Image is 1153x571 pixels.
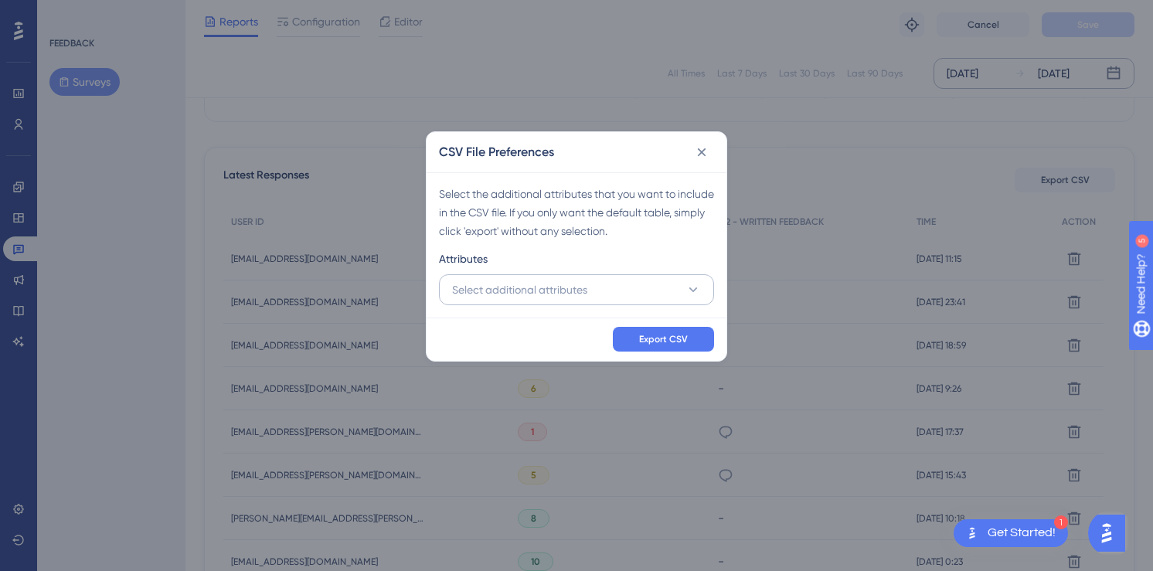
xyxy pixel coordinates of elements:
div: Open Get Started! checklist, remaining modules: 1 [954,519,1068,547]
div: 1 [1054,515,1068,529]
h2: CSV File Preferences [439,143,554,161]
span: Select additional attributes [452,280,587,299]
iframe: UserGuiding AI Assistant Launcher [1088,510,1134,556]
div: 5 [107,8,112,20]
span: Need Help? [36,4,97,22]
div: Select the additional attributes that you want to include in the CSV file. If you only want the d... [439,185,714,240]
span: Export CSV [639,333,688,345]
span: Attributes [439,250,488,268]
div: Get Started! [988,525,1056,542]
img: launcher-image-alternative-text [963,524,981,542]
